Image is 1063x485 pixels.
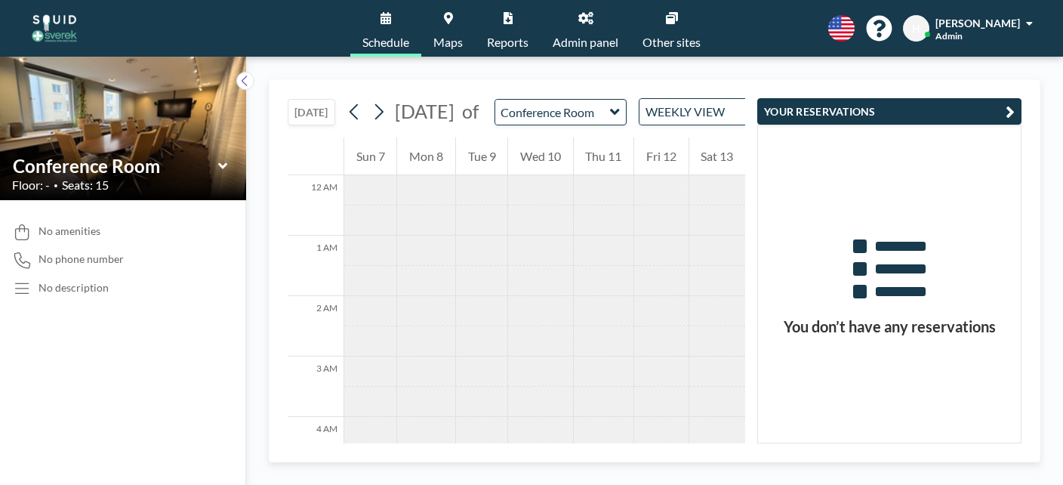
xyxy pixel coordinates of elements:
div: 3 AM [288,357,344,417]
div: 1 AM [288,236,344,296]
span: [PERSON_NAME] [935,17,1020,29]
input: Conference Room [495,100,611,125]
div: 2 AM [288,296,344,357]
div: Thu 11 [574,137,633,175]
div: 4 AM [288,417,344,477]
span: Schedule [362,36,409,48]
span: WEEKLY VIEW [642,102,728,122]
button: YOUR RESERVATIONS [757,98,1021,125]
span: of [462,100,479,123]
div: No description [39,281,109,295]
span: H [912,22,920,36]
div: Sat 13 [689,137,745,175]
div: 12 AM [288,175,344,236]
div: Wed 10 [508,137,572,175]
button: [DATE] [288,99,335,125]
span: No phone number [39,252,124,266]
input: Conference Room [13,155,218,177]
span: Admin panel [553,36,618,48]
span: Other sites [642,36,701,48]
span: No amenities [39,224,100,238]
div: Tue 9 [456,137,507,175]
span: Seats: 15 [62,178,109,193]
span: Floor: - [12,178,50,193]
div: Sun 7 [344,137,396,175]
div: Mon 8 [397,137,454,175]
div: Fri 12 [634,137,688,175]
span: Reports [487,36,528,48]
span: Admin [935,30,963,42]
span: • [54,181,58,190]
img: organization-logo [24,14,85,44]
span: Maps [433,36,463,48]
span: [DATE] [395,100,454,122]
input: Search for option [729,102,745,122]
div: Search for option [639,99,770,125]
h3: You don’t have any reservations [758,317,1021,336]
